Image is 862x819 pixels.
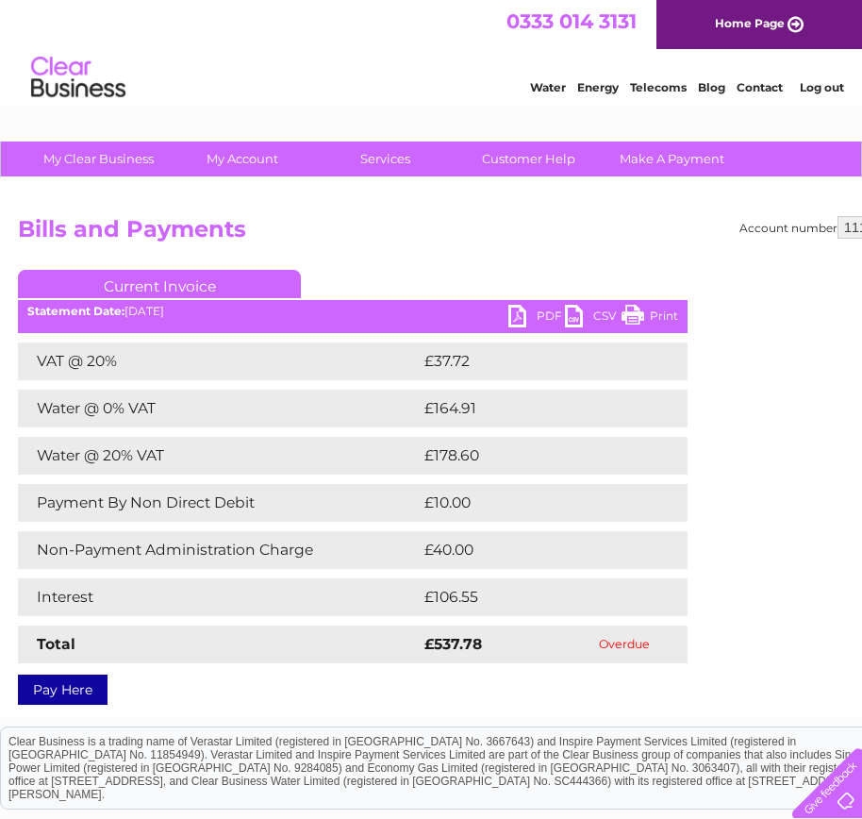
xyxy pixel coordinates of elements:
[800,80,844,94] a: Log out
[577,80,619,94] a: Energy
[420,578,653,616] td: £106.55
[18,531,420,569] td: Non-Payment Administration Charge
[737,80,783,94] a: Contact
[506,9,637,33] a: 0333 014 3131
[420,343,648,380] td: £37.72
[630,80,687,94] a: Telecoms
[594,142,750,176] a: Make A Payment
[622,305,678,332] a: Print
[420,484,649,522] td: £10.00
[420,437,654,475] td: £178.60
[37,635,75,653] strong: Total
[560,626,688,663] td: Overdue
[18,390,420,427] td: Water @ 0% VAT
[18,343,420,380] td: VAT @ 20%
[530,80,566,94] a: Water
[420,531,651,569] td: £40.00
[27,304,124,318] b: Statement Date:
[18,305,688,318] div: [DATE]
[164,142,320,176] a: My Account
[307,142,463,176] a: Services
[18,484,420,522] td: Payment By Non Direct Debit
[698,80,725,94] a: Blog
[30,49,126,107] img: logo.png
[420,390,652,427] td: £164.91
[18,437,420,475] td: Water @ 20% VAT
[18,578,420,616] td: Interest
[18,675,108,705] a: Pay Here
[18,270,301,298] a: Current Invoice
[565,305,622,332] a: CSV
[424,635,482,653] strong: £537.78
[21,142,176,176] a: My Clear Business
[508,305,565,332] a: PDF
[451,142,606,176] a: Customer Help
